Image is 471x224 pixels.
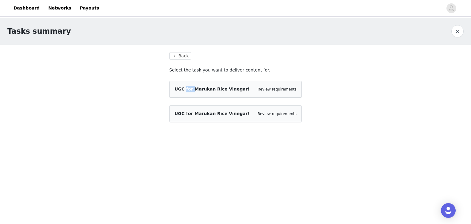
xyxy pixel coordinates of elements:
[448,3,454,13] div: avatar
[258,87,297,91] a: Review requirements
[76,1,103,15] a: Payouts
[7,26,71,37] h1: Tasks summary
[169,67,302,73] p: Select the task you want to deliver content for.
[258,112,297,116] a: Review requirements
[174,111,250,116] span: UGC for Marukan Rice Vinegar!
[169,52,191,60] button: Back
[174,87,250,91] span: UGC for Marukan Rice Vinegar!
[10,1,43,15] a: Dashboard
[44,1,75,15] a: Networks
[441,203,456,218] div: Open Intercom Messenger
